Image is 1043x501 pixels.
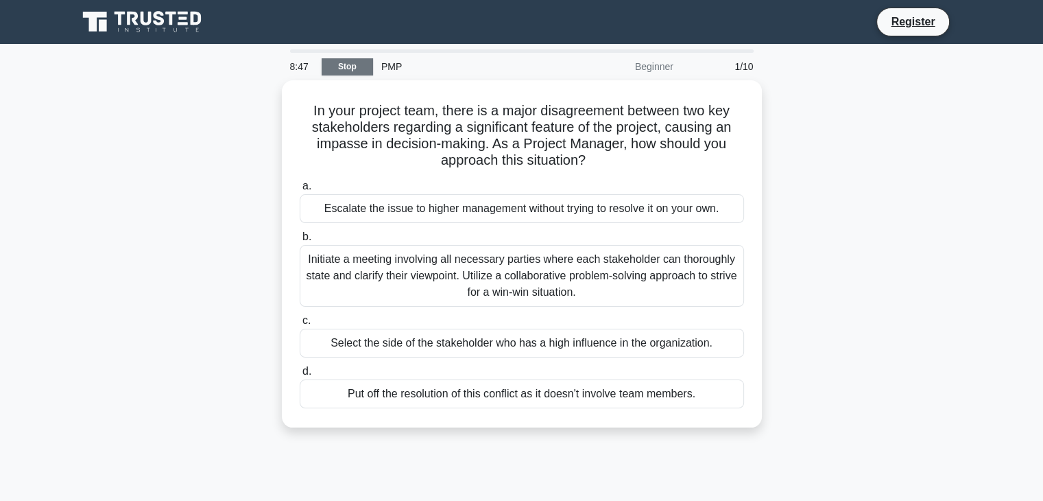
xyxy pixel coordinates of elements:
[298,102,745,170] h5: In your project team, there is a major disagreement between two key stakeholders regarding a sign...
[302,314,311,326] span: c.
[302,231,311,242] span: b.
[300,329,744,358] div: Select the side of the stakeholder who has a high influence in the organization.
[300,245,744,307] div: Initiate a meeting involving all necessary parties where each stakeholder can thoroughly state an...
[300,194,744,223] div: Escalate the issue to higher management without trying to resolve it on your own.
[322,58,373,75] a: Stop
[302,180,311,191] span: a.
[562,53,682,80] div: Beginner
[300,380,744,408] div: Put off the resolution of this conflict as it doesn't involve team members.
[302,365,311,377] span: d.
[373,53,562,80] div: PMP
[883,13,943,30] a: Register
[682,53,762,80] div: 1/10
[282,53,322,80] div: 8:47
